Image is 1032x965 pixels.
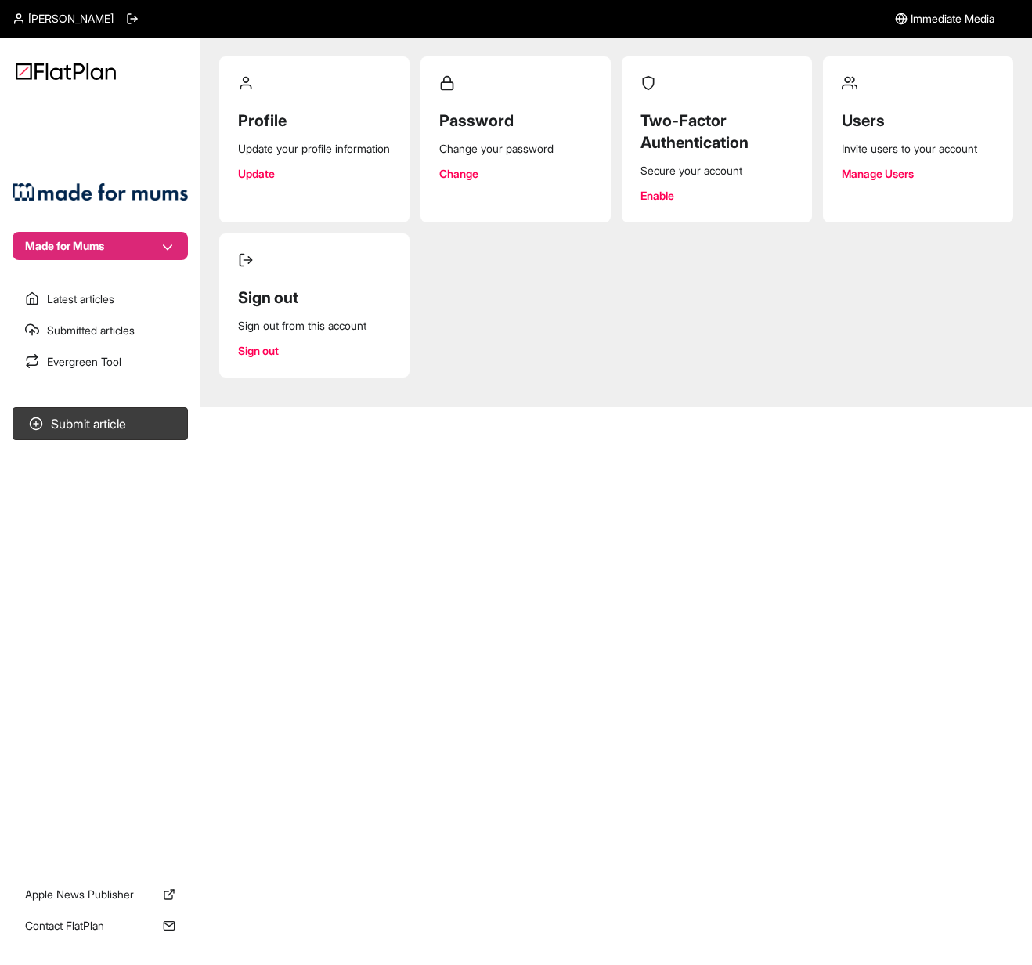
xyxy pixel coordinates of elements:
h2: Two-Factor Authentication [640,110,793,154]
img: Logo [16,63,116,80]
a: Manage Users [842,166,914,182]
div: Invite users to your account [842,141,994,157]
h2: Sign out [238,287,391,309]
a: Sign out [238,343,279,359]
img: Publication Logo [13,183,188,201]
div: Secure your account [640,163,793,179]
a: Enable [640,188,674,204]
div: Change your password [439,141,592,157]
h2: Users [842,110,994,132]
a: Evergreen Tool [13,348,188,376]
button: Made for Mums [13,232,188,260]
h2: Password [439,110,592,132]
a: Update [238,166,275,182]
a: Change [439,166,478,182]
a: [PERSON_NAME] [13,11,114,27]
a: Submitted articles [13,316,188,345]
div: Sign out from this account [238,318,391,334]
button: Submit article [13,407,188,440]
h2: Profile [238,110,391,132]
span: Immediate Media [911,11,994,27]
span: [PERSON_NAME] [28,11,114,27]
a: Contact FlatPlan [13,912,188,940]
div: Update your profile information [238,141,391,157]
a: Apple News Publisher [13,880,188,909]
a: Latest articles [13,285,188,313]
